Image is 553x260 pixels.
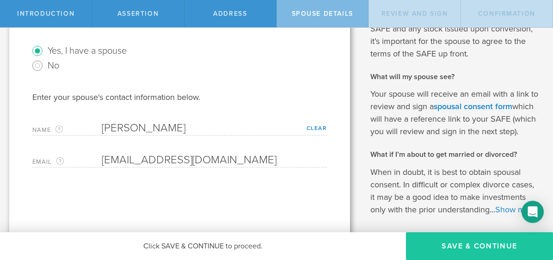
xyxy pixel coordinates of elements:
span: Review and Sign [381,10,448,18]
div: Enter your spouse's contact information below. [32,92,327,103]
input: Required [102,121,322,135]
h2: What if I’m about to get married or divorced? [370,149,539,160]
p: When in doubt, it is best to obtain spousal consent. In difficult or complex divorce cases, it ma... [370,166,539,216]
input: Required [102,153,322,167]
span: Spouse Details [292,10,353,18]
a: Show more [495,204,537,215]
a: Clear [307,125,327,131]
span: assertion [117,10,159,18]
label: Email [32,156,102,167]
label: No [48,58,59,72]
label: Yes, I have a spouse [48,43,127,57]
h2: What will my spouse see? [370,72,539,82]
button: Save & Continue [406,232,553,260]
span: Address [213,10,247,18]
p: Your spouse will receive an email with a link to review and sign a which will have a reference li... [370,88,539,138]
a: spousal consent form [434,101,512,111]
div: Open Intercom Messenger [522,201,544,223]
span: Introduction [17,10,74,18]
label: Name [32,124,102,135]
span: Confirmation [478,10,535,18]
